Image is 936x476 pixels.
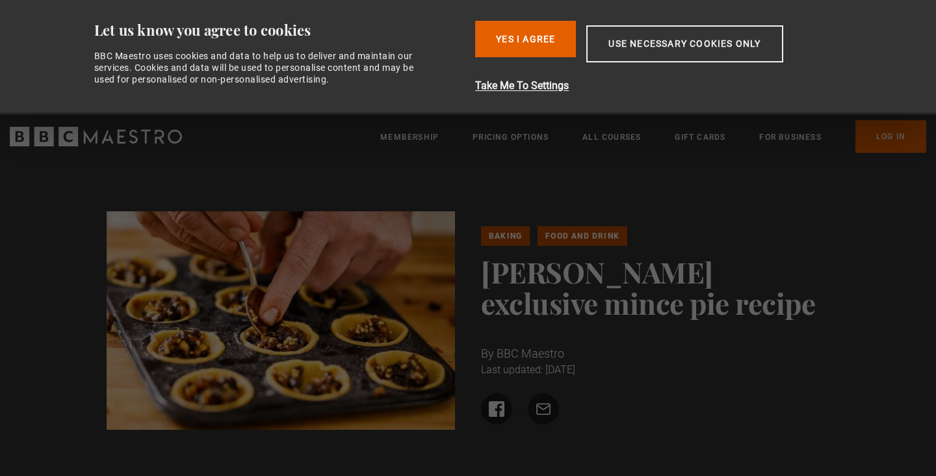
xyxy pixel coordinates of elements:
a: Pricing Options [473,131,549,144]
a: Log In [855,120,926,153]
a: Gift Cards [675,131,725,144]
time: Last updated: [DATE] [481,364,575,376]
button: Yes I Agree [475,21,576,57]
span: By [481,347,494,360]
a: Baking [481,226,530,246]
svg: BBC Maestro [10,127,182,146]
a: All Courses [582,131,641,144]
a: Food and Drink [538,226,627,246]
button: Use necessary cookies only [586,25,783,62]
h1: [PERSON_NAME] exclusive mince pie recipe [481,256,830,319]
nav: Primary [380,120,926,153]
div: Let us know you agree to cookies [94,21,465,40]
a: Membership [380,131,439,144]
span: BBC Maestro [497,347,564,360]
a: For business [759,131,821,144]
div: BBC Maestro uses cookies and data to help us to deliver and maintain our services. Cookies and da... [94,50,428,86]
button: Take Me To Settings [475,78,851,94]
